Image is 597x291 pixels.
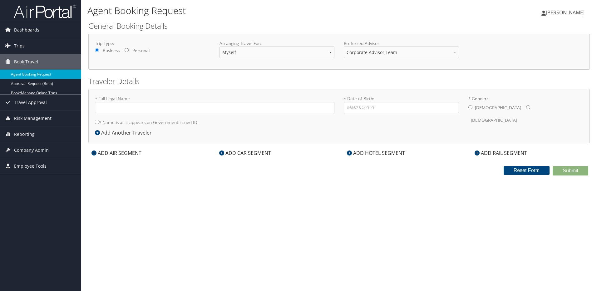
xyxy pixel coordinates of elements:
img: airportal-logo.png [14,4,76,19]
label: * Name is as it appears on Government issued ID. [95,116,199,128]
div: Add Another Traveler [95,129,155,136]
label: Trip Type: [95,40,210,47]
span: Reporting [14,126,35,142]
label: * Date of Birth: [344,96,459,113]
span: Travel Approval [14,95,47,110]
div: ADD RAIL SEGMENT [471,149,530,157]
label: * Gender: [468,96,584,126]
h2: Traveler Details [88,76,590,86]
input: * Full Legal Name [95,102,334,113]
label: [DEMOGRAPHIC_DATA] [471,114,517,126]
label: * Full Legal Name [95,96,334,113]
label: [DEMOGRAPHIC_DATA] [475,102,521,114]
span: Employee Tools [14,158,47,174]
input: * Gender:[DEMOGRAPHIC_DATA][DEMOGRAPHIC_DATA] [526,105,530,109]
input: * Gender:[DEMOGRAPHIC_DATA][DEMOGRAPHIC_DATA] [468,105,472,109]
button: Reset Form [504,166,550,175]
span: Trips [14,38,25,54]
button: Submit [553,166,588,175]
div: ADD HOTEL SEGMENT [344,149,408,157]
label: Preferred Advisor [344,40,459,47]
div: ADD CAR SEGMENT [216,149,274,157]
label: Business [103,47,120,54]
div: ADD AIR SEGMENT [88,149,145,157]
input: * Name is as it appears on Government issued ID. [95,120,99,124]
span: Dashboards [14,22,39,38]
h2: General Booking Details [88,21,590,31]
label: Arranging Travel For: [220,40,335,47]
input: * Date of Birth: [344,102,459,113]
span: [PERSON_NAME] [546,9,585,16]
span: Company Admin [14,142,49,158]
span: Risk Management [14,111,52,126]
span: Book Travel [14,54,38,70]
a: [PERSON_NAME] [541,3,591,22]
h1: Agent Booking Request [87,4,423,17]
label: Personal [132,47,150,54]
